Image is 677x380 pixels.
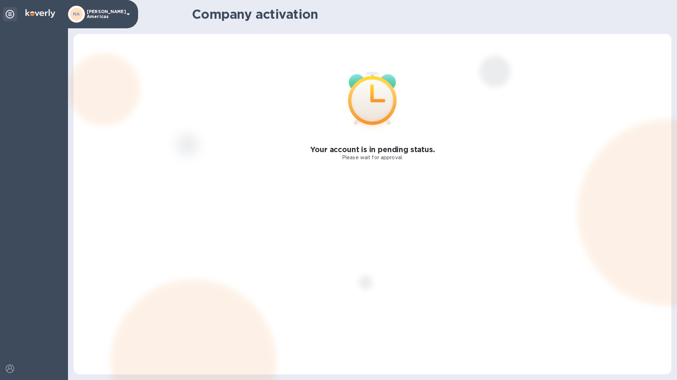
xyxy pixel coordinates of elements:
[73,11,80,17] b: NA
[342,154,403,161] p: Please wait for approval.
[87,9,122,19] p: [PERSON_NAME] Americas
[25,9,55,18] img: Logo
[310,145,434,154] h2: Your account is in pending status.
[192,7,666,22] h1: Company activation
